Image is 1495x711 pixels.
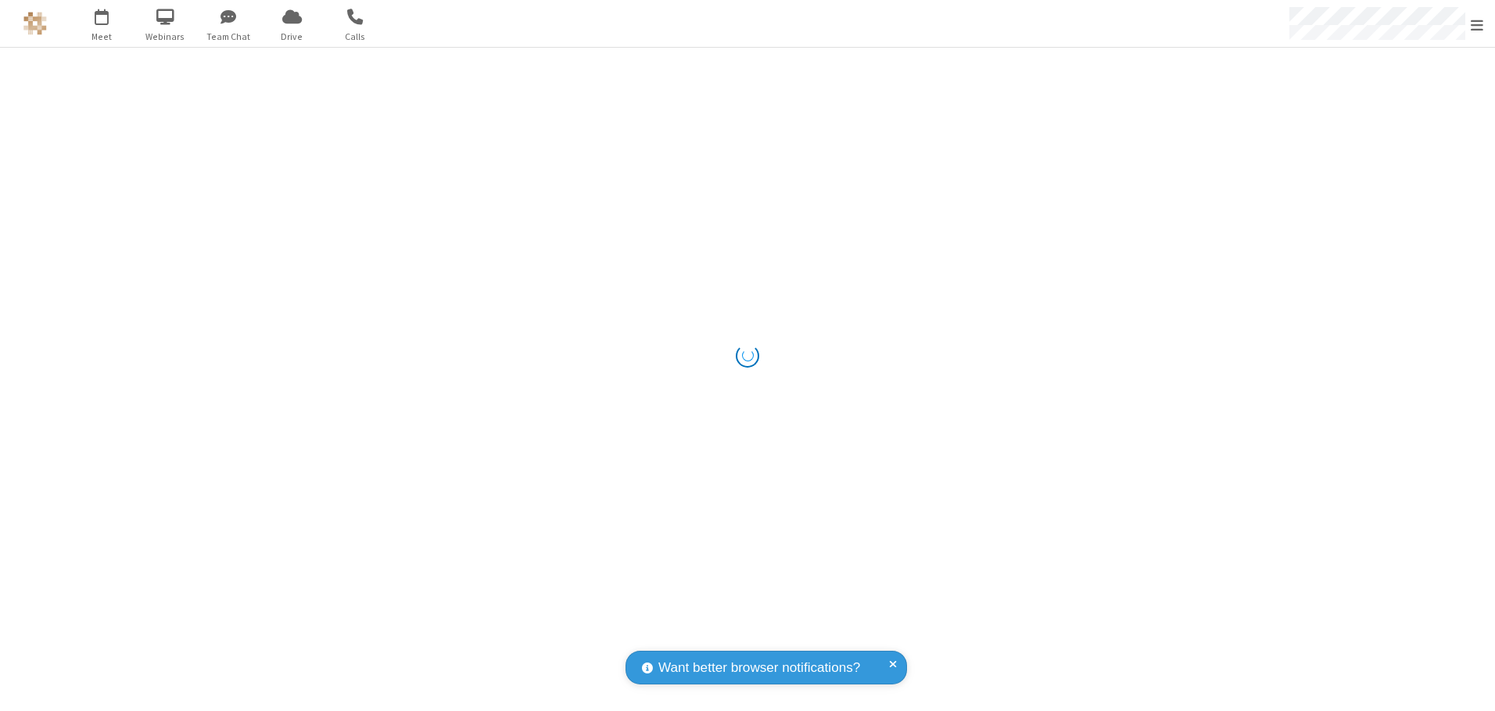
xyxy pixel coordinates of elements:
[136,30,195,44] span: Webinars
[263,30,321,44] span: Drive
[199,30,258,44] span: Team Chat
[658,658,860,678] span: Want better browser notifications?
[23,12,47,35] img: QA Selenium DO NOT DELETE OR CHANGE
[326,30,385,44] span: Calls
[73,30,131,44] span: Meet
